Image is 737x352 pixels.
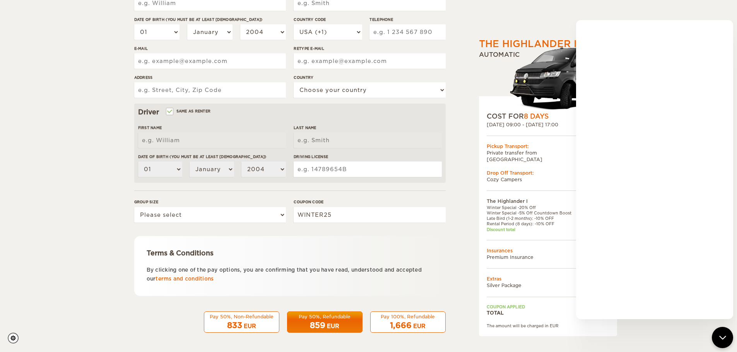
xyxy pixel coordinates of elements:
input: e.g. 14789654B [294,162,441,177]
label: Retype E-mail [294,46,445,51]
span: 1,666 [390,321,412,330]
iframe: Freyja at Cozy Campers [576,20,733,319]
a: terms and conditions [156,276,214,282]
label: Group size [134,199,286,205]
div: Pay 50%, Refundable [292,313,357,320]
div: The Highlander I [479,37,577,51]
label: Last Name [294,125,441,131]
input: e.g. Street, City, Zip Code [134,82,286,98]
label: Address [134,75,286,80]
p: By clicking one of the pay options, you are confirming that you have read, understood and accepte... [147,265,433,284]
td: Discount total [487,227,576,232]
a: Cookie settings [8,333,24,343]
span: 833 [227,321,242,330]
td: Winter Special -20% Off [487,205,576,210]
td: Rental Period (8 days): -10% OFF [487,221,576,226]
input: Same as renter [167,110,172,115]
div: [DATE] 09:00 - [DATE] 17:00 [487,121,609,128]
td: Silver Package [487,282,576,289]
td: Coupon applied [487,304,576,309]
td: Insurances [487,247,609,254]
button: Pay 50%, Non-Refundable 833 EUR [204,311,279,333]
div: The amount will be charged in EUR [487,323,609,328]
label: Driving License [294,154,441,160]
td: Winter Special -5% Off Countdown Boost [487,210,576,216]
td: The Highlander I [487,198,576,204]
div: Terms & Conditions [147,248,433,258]
input: e.g. 1 234 567 890 [369,24,445,40]
input: e.g. example@example.com [134,53,286,69]
div: EUR [575,198,587,204]
label: Coupon code [294,199,445,205]
div: COST FOR [487,112,609,121]
div: Driver [138,107,442,117]
div: EUR [413,322,426,330]
label: E-mail [134,46,286,51]
td: Late Bird (1-2 months): -10% OFF [487,216,576,221]
div: Automatic [479,51,617,112]
label: Country [294,75,445,80]
div: EUR [575,309,587,316]
td: Private transfer from [GEOGRAPHIC_DATA] [487,150,577,163]
div: Pay 100%, Refundable [375,313,441,320]
button: Pay 50%, Refundable 859 EUR [287,311,363,333]
div: EUR [575,282,587,289]
td: Cozy Campers [487,176,609,183]
input: e.g. Smith [294,133,441,148]
div: EUR [575,227,587,232]
button: Pay 100%, Refundable 1,666 EUR [370,311,446,333]
td: WINTER25 [575,304,609,309]
label: Date of birth (You must be at least [DEMOGRAPHIC_DATA]) [138,154,286,160]
label: Same as renter [167,107,211,115]
div: EUR [575,254,587,260]
button: chat-button [712,327,733,348]
input: e.g. example@example.com [294,53,445,69]
label: Telephone [369,17,445,22]
span: 859 [310,321,325,330]
div: Pay 50%, Non-Refundable [209,313,274,320]
div: Pickup Transport: [487,143,609,150]
img: stor-stuttur-old-new-5.png [510,44,617,112]
label: First Name [138,125,286,131]
span: 8 Days [524,112,549,120]
div: EUR [244,322,256,330]
td: Premium Insurance [487,254,576,260]
input: e.g. William [138,133,286,148]
td: TOTAL [487,309,576,316]
div: Drop Off Transport: [487,170,609,176]
label: Date of birth (You must be at least [DEMOGRAPHIC_DATA]) [134,17,286,22]
div: EUR [327,322,339,330]
label: Country Code [294,17,362,22]
td: Extras [487,275,609,282]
